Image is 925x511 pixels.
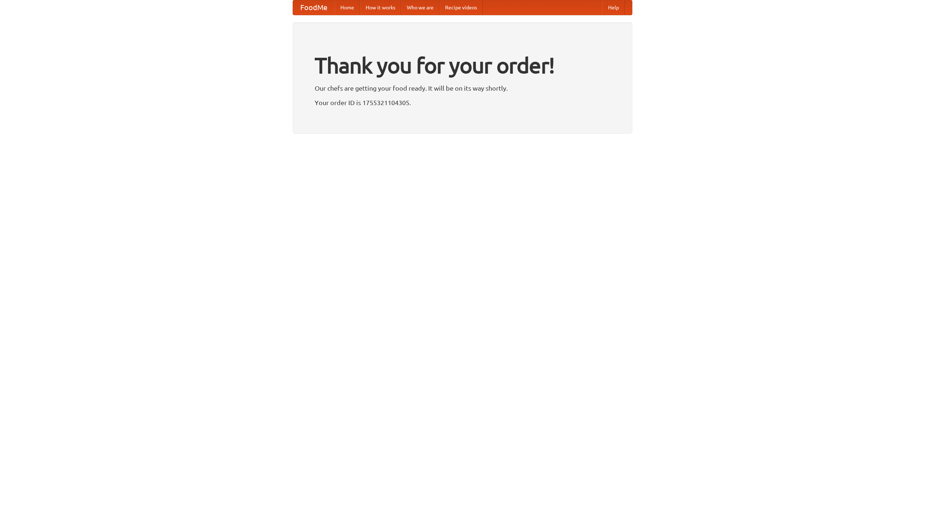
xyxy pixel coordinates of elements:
p: Our chefs are getting your food ready. It will be on its way shortly. [315,83,610,94]
a: FoodMe [293,0,335,15]
a: Recipe videos [439,0,483,15]
a: Who we are [401,0,439,15]
h1: Thank you for your order! [315,48,610,83]
p: Your order ID is 1755321104305. [315,97,610,108]
a: Home [335,0,360,15]
a: How it works [360,0,401,15]
a: Help [602,0,625,15]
